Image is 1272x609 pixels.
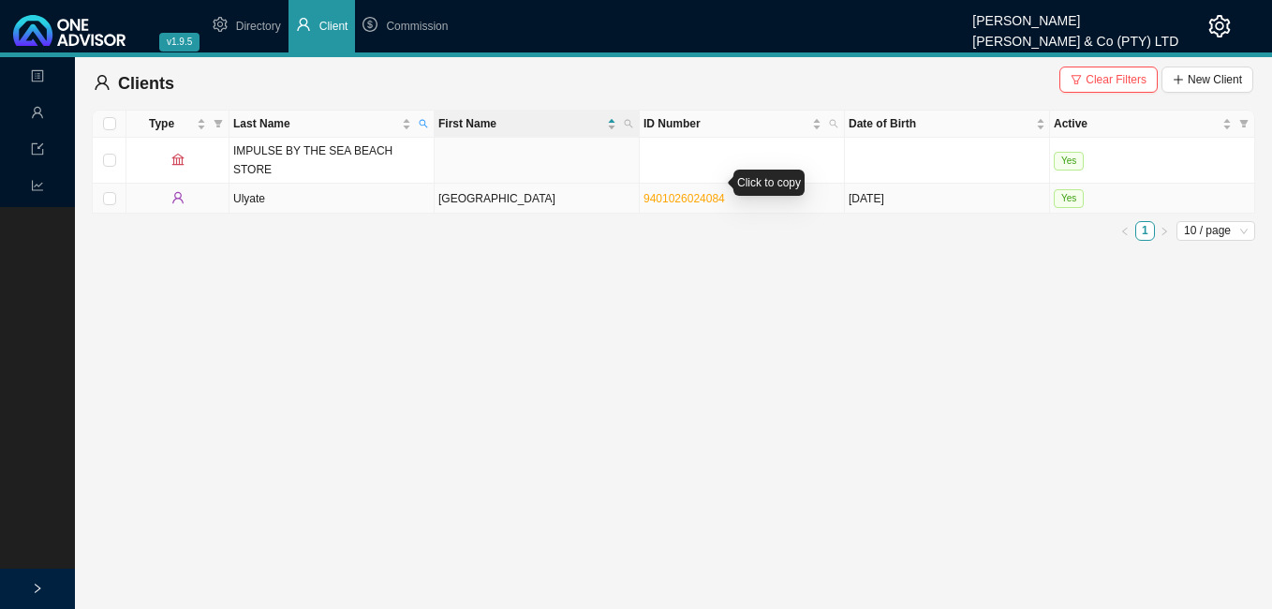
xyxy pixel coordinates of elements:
th: Type [126,111,229,138]
span: Type [130,114,193,133]
th: ID Number [640,111,845,138]
button: right [1155,221,1175,241]
th: Active [1050,111,1255,138]
span: user [94,74,111,91]
li: Previous Page [1116,221,1135,241]
td: Ulyate [229,184,435,214]
span: right [32,583,43,594]
span: Last Name [233,114,398,133]
td: [DATE] [845,184,1050,214]
span: import [31,135,44,168]
span: Clear Filters [1086,70,1146,89]
span: filter [1071,74,1082,85]
span: plus [1173,74,1184,85]
span: setting [1208,15,1231,37]
span: Date of Birth [849,114,1032,133]
span: search [829,119,838,128]
button: left [1116,221,1135,241]
button: Clear Filters [1059,67,1158,93]
button: New Client [1161,67,1253,93]
li: 1 [1135,221,1155,241]
span: line-chart [31,171,44,204]
span: filter [210,111,227,137]
div: [PERSON_NAME] [972,5,1178,25]
div: Click to copy [733,170,805,196]
span: First Name [438,114,603,133]
span: Active [1054,114,1219,133]
span: ID Number [643,114,808,133]
span: search [624,119,633,128]
span: filter [1239,119,1249,128]
div: [PERSON_NAME] & Co (PTY) LTD [972,25,1178,46]
span: filter [214,119,223,128]
span: search [620,111,637,137]
span: setting [213,17,228,32]
span: right [1160,227,1169,236]
span: search [415,111,432,137]
div: Page Size [1176,221,1255,241]
span: profile [31,62,44,95]
span: user [171,191,185,204]
span: filter [1235,111,1252,137]
span: Yes [1054,189,1084,208]
td: [GEOGRAPHIC_DATA] [435,184,640,214]
span: user [31,98,44,131]
span: v1.9.5 [159,33,200,52]
span: search [419,119,428,128]
td: IMPULSE BY THE SEA BEACH STORE [229,138,435,184]
span: Commission [386,20,448,33]
span: Directory [236,20,281,33]
span: user [296,17,311,32]
span: dollar [362,17,377,32]
span: Yes [1054,152,1084,171]
span: 10 / page [1184,222,1248,240]
span: New Client [1188,70,1242,89]
th: Last Name [229,111,435,138]
li: Next Page [1155,221,1175,241]
span: left [1120,227,1130,236]
span: search [825,111,842,137]
a: 9401026024084 [643,192,725,205]
span: Clients [118,74,174,93]
img: 2df55531c6924b55f21c4cf5d4484680-logo-light.svg [13,15,126,46]
a: 1 [1136,222,1154,240]
span: Client [319,20,348,33]
span: bank [171,153,185,166]
th: Date of Birth [845,111,1050,138]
